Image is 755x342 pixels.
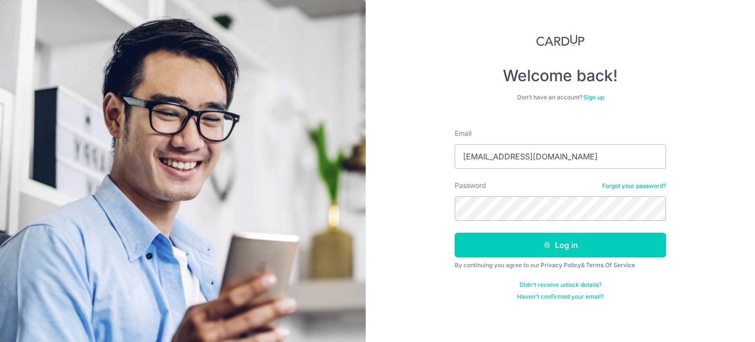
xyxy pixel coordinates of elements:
[517,293,604,301] a: Haven't confirmed your email?
[541,261,581,269] a: Privacy Policy
[455,144,666,169] input: Enter your Email
[455,181,486,190] label: Password
[455,128,471,138] label: Email
[536,34,584,46] img: CardUp Logo
[583,93,604,101] a: Sign up
[602,182,666,190] a: Forgot your password?
[455,261,666,269] div: By continuing you agree to our &
[455,93,666,101] div: Don’t have an account?
[455,233,666,257] button: Log in
[586,261,635,269] a: Terms Of Service
[455,66,666,86] h4: Welcome back!
[520,281,602,289] a: Didn't receive unlock details?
